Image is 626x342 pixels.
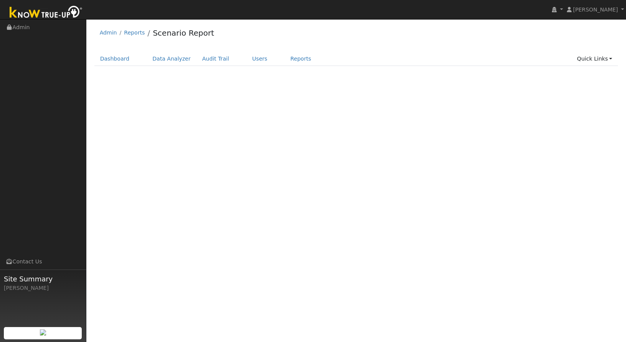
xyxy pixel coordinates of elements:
[4,284,82,292] div: [PERSON_NAME]
[571,52,618,66] a: Quick Links
[197,52,235,66] a: Audit Trail
[124,30,145,36] a: Reports
[100,30,117,36] a: Admin
[285,52,317,66] a: Reports
[40,329,46,335] img: retrieve
[94,52,135,66] a: Dashboard
[147,52,197,66] a: Data Analyzer
[246,52,273,66] a: Users
[4,274,82,284] span: Site Summary
[6,4,86,21] img: Know True-Up
[153,28,214,38] a: Scenario Report
[573,7,618,13] span: [PERSON_NAME]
